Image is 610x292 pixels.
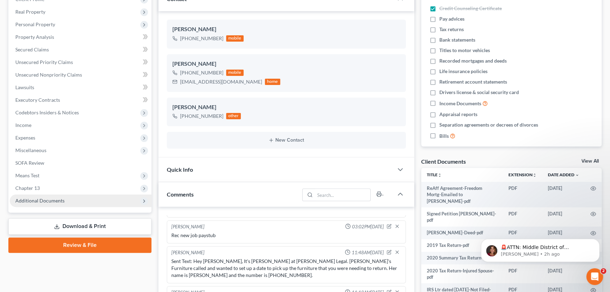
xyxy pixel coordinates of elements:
div: home [265,79,280,85]
div: [PHONE_NUMBER] [180,113,223,120]
span: SOFA Review [15,160,44,166]
i: expand_more [575,173,579,177]
span: Secured Claims [15,47,49,52]
td: PDF [503,182,542,207]
td: PDF [503,207,542,227]
span: Drivers license & social security card [439,89,519,96]
span: Lawsuits [15,84,34,90]
span: Credit Counseling Certificate [439,5,502,12]
a: Extensionunfold_more [508,172,537,177]
div: [PHONE_NUMBER] [180,35,223,42]
div: mobile [226,70,244,76]
div: Sent Text: Hey [PERSON_NAME], It's [PERSON_NAME] at [PERSON_NAME] Legal. [PERSON_NAME]'s Furnitur... [171,258,401,279]
a: Lawsuits [10,81,151,94]
div: other [226,113,241,119]
td: Signed Petition [PERSON_NAME]-pdf [421,207,503,227]
span: Separation agreements or decrees of divorces [439,121,538,128]
div: [PERSON_NAME] [172,103,400,112]
span: Chapter 13 [15,185,40,191]
a: Executory Contracts [10,94,151,106]
span: Income [15,122,31,128]
a: Titleunfold_more [427,172,442,177]
span: Miscellaneous [15,147,46,153]
span: Expenses [15,135,35,141]
span: Retirement account statements [439,78,507,85]
td: [DATE] [542,207,585,227]
span: Means Test [15,172,39,178]
span: 11:48AM[DATE] [352,249,384,256]
span: Life insurance policies [439,68,488,75]
td: 2019 Tax Return-pdf [421,239,503,252]
div: [PHONE_NUMBER] [180,69,223,76]
span: Pay advices [439,15,464,22]
a: Download & Print [8,218,151,235]
a: Unsecured Priority Claims [10,56,151,69]
div: [EMAIL_ADDRESS][DOMAIN_NAME] [180,78,262,85]
td: [DATE] [542,264,585,284]
div: [PERSON_NAME] [172,60,400,68]
a: SOFA Review [10,157,151,169]
span: Bank statements [439,36,475,43]
span: Personal Property [15,21,55,27]
span: Recorded mortgages and deeds [439,57,507,64]
span: Property Analysis [15,34,54,40]
span: Unsecured Nonpriority Claims [15,72,82,78]
span: 03:02PM[DATE] [352,223,384,230]
a: View All [581,159,599,164]
span: Codebtors Insiders & Notices [15,109,79,115]
td: ReAff Agreement-Freedom Mortg-Emailed to [PERSON_NAME]-pdf [421,182,503,207]
div: [PERSON_NAME] [171,249,204,256]
span: Unsecured Priority Claims [15,59,73,65]
a: Date Added expand_more [548,172,579,177]
i: unfold_more [438,173,442,177]
div: mobile [226,35,244,42]
td: 2020 Tax Return-Injured Spouse-pdf [421,264,503,284]
span: Real Property [15,9,45,15]
iframe: Intercom notifications message [470,224,610,273]
span: Titles to motor vehicles [439,47,490,54]
div: [PERSON_NAME] [171,223,204,230]
span: Income Documents [439,100,481,107]
i: unfold_more [533,173,537,177]
button: New Contact [172,137,400,143]
span: Quick Info [167,166,193,173]
div: Client Documents [421,158,466,165]
td: 2020 Summary Tax Return-pdf [421,252,503,264]
span: Bills [439,133,449,140]
a: Property Analysis [10,31,151,43]
iframe: Intercom live chat [586,268,603,285]
a: Unsecured Nonpriority Claims [10,69,151,81]
span: Appraisal reports [439,111,477,118]
td: [DATE] [542,182,585,207]
a: Review & File [8,237,151,253]
input: Search... [315,189,370,201]
div: Rec new job paystub [171,232,401,239]
a: Secured Claims [10,43,151,56]
span: Executory Contracts [15,97,60,103]
span: Tax returns [439,26,464,33]
span: Comments [167,191,194,198]
span: 2 [601,268,606,274]
div: [PERSON_NAME] [172,25,400,34]
span: Additional Documents [15,198,65,204]
td: PDF [503,264,542,284]
td: [PERSON_NAME]-Deed-pdf [421,227,503,239]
